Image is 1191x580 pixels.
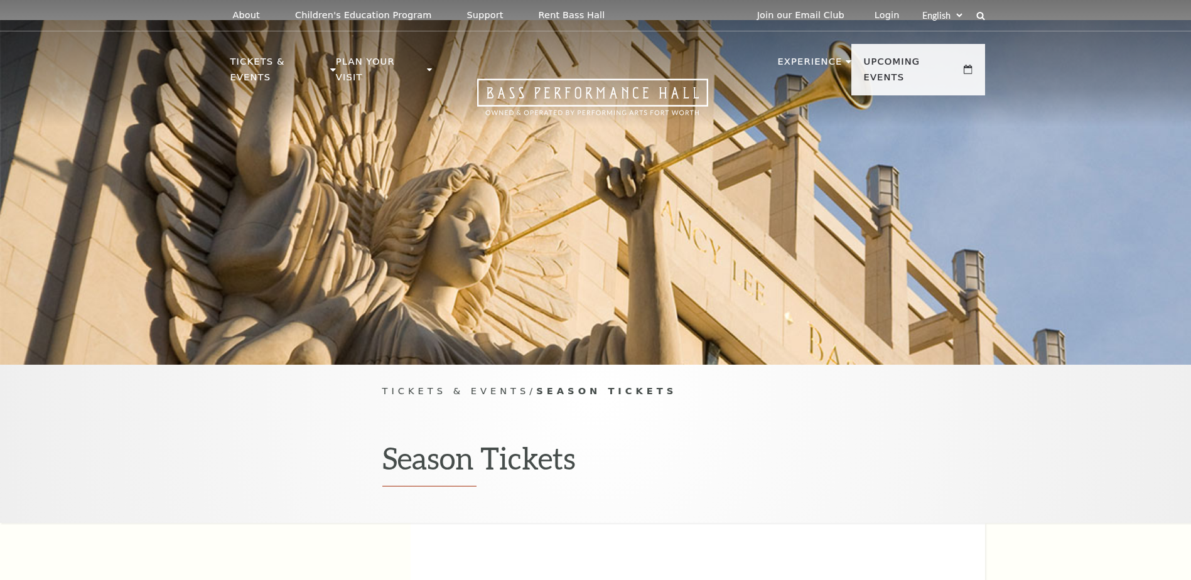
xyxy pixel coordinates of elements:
[382,385,530,396] span: Tickets & Events
[382,384,809,399] p: /
[539,10,605,21] p: Rent Bass Hall
[920,9,964,21] select: Select:
[382,440,809,486] h1: Season Tickets
[777,54,842,77] p: Experience
[295,10,432,21] p: Children's Education Program
[336,54,424,92] p: Plan Your Visit
[230,54,328,92] p: Tickets & Events
[467,10,504,21] p: Support
[864,54,961,92] p: Upcoming Events
[536,385,677,396] span: Season Tickets
[233,10,260,21] p: About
